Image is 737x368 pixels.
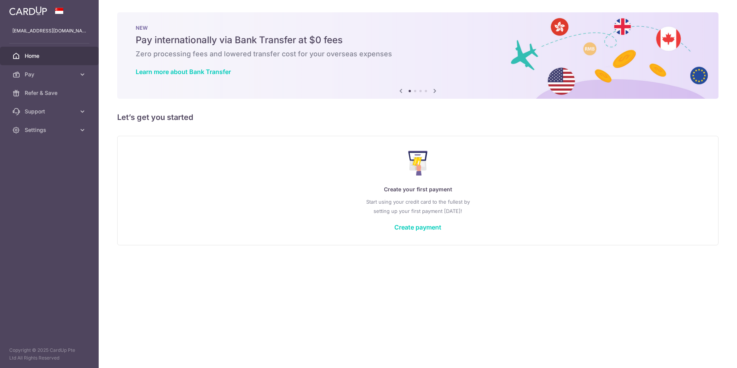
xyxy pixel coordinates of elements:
h5: Let’s get you started [117,111,718,123]
img: Make Payment [408,151,428,176]
span: Settings [25,126,76,134]
p: Create your first payment [133,185,703,194]
span: Pay [25,71,76,78]
p: Start using your credit card to the fullest by setting up your first payment [DATE]! [133,197,703,216]
img: CardUp [9,6,47,15]
span: Refer & Save [25,89,76,97]
img: Bank transfer banner [117,12,718,99]
span: Support [25,108,76,115]
h5: Pay internationally via Bank Transfer at $0 fees [136,34,700,46]
span: Home [25,52,76,60]
p: NEW [136,25,700,31]
a: Learn more about Bank Transfer [136,68,231,76]
h6: Zero processing fees and lowered transfer cost for your overseas expenses [136,49,700,59]
p: [EMAIL_ADDRESS][DOMAIN_NAME] [12,27,86,35]
a: Create payment [394,223,441,231]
